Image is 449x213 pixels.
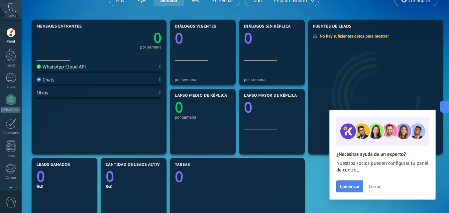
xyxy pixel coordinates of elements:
div: Otros [37,90,48,96]
div: Chats [1,85,21,89]
span: Diálogos sin réplica [244,24,291,29]
div: Calendario [1,131,21,135]
text: 0 [244,97,252,117]
text: 0 [244,28,252,48]
img: WhatsApp Cloud API [37,64,41,69]
span: Fuentes de leads [313,24,352,29]
text: 0 [175,97,183,117]
div: 0 [159,77,162,83]
text: 0 [37,166,45,186]
a: 0 [37,166,92,186]
text: 0 [175,28,183,48]
div: por semana [244,77,300,82]
span: Cuenta [5,14,16,19]
div: 0 [159,90,162,96]
span: Mensajes entrantes [37,24,82,29]
span: Cantidad de leads activos [106,162,165,167]
button: Cerrar [366,181,384,191]
div: Bs0 [106,184,162,189]
h2: ¿Necesitas ayuda de un experto? [336,151,429,158]
span: Nuestros socios pueden configurar tu panel de control. [336,160,429,173]
span: Cerrar [369,184,381,189]
div: Leads [1,63,21,68]
span: Leads ganados [37,162,70,167]
button: Comenzar [336,180,363,192]
span: Comenzar [340,184,360,189]
span: Lapso mayor de réplica [244,93,297,98]
div: por semana [140,46,162,49]
a: 0 [175,166,300,187]
text: 0 [175,166,183,187]
div: Listas [1,154,21,159]
div: Chats [37,77,55,83]
text: 0 [154,28,162,47]
div: Bs0 [37,184,92,189]
div: Correo [1,176,21,180]
div: WhatsApp Cloud API [37,64,86,70]
div: por semana [175,77,231,82]
img: Chats [37,77,41,82]
text: 0 [106,166,114,186]
div: Panel [1,40,21,44]
span: Diálogos vigentes [175,24,216,29]
span: Tareas [175,162,190,167]
div: por semana [175,115,231,120]
span: Lapso medio de réplica [175,93,227,98]
a: 0 [99,28,162,47]
div: 0 [159,64,162,70]
a: 0 [106,166,162,186]
div: WhatsApp [1,107,20,113]
div: No hay suficientes datos para mostrar [313,33,393,39]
